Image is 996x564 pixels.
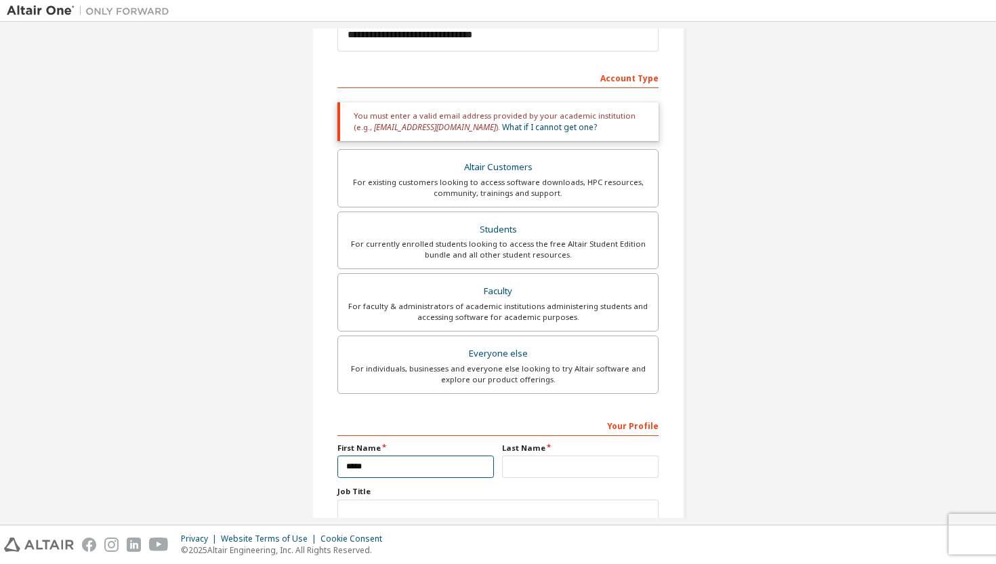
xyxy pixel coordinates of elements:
img: altair_logo.svg [4,538,74,552]
div: Account Type [337,66,659,88]
img: facebook.svg [82,538,96,552]
label: First Name [337,443,494,454]
img: linkedin.svg [127,538,141,552]
img: youtube.svg [149,538,169,552]
div: Students [346,220,650,239]
div: Faculty [346,282,650,301]
div: For individuals, businesses and everyone else looking to try Altair software and explore our prod... [346,363,650,385]
div: Privacy [181,533,221,544]
p: © 2025 Altair Engineering, Inc. All Rights Reserved. [181,544,390,556]
label: Job Title [337,486,659,497]
div: Everyone else [346,344,650,363]
div: For existing customers looking to access software downloads, HPC resources, community, trainings ... [346,177,650,199]
div: Your Profile [337,414,659,436]
div: Altair Customers [346,158,650,177]
div: For faculty & administrators of academic institutions administering students and accessing softwa... [346,301,650,323]
label: Last Name [502,443,659,454]
a: What if I cannot get one? [502,121,597,133]
div: Cookie Consent [320,533,390,544]
span: [EMAIL_ADDRESS][DOMAIN_NAME] [374,121,496,133]
div: For currently enrolled students looking to access the free Altair Student Edition bundle and all ... [346,239,650,260]
img: Altair One [7,4,176,18]
div: Website Terms of Use [221,533,320,544]
div: You must enter a valid email address provided by your academic institution (e.g., ). [337,102,659,141]
img: instagram.svg [104,538,119,552]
